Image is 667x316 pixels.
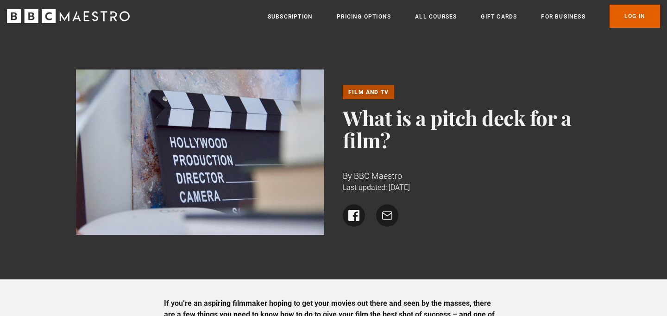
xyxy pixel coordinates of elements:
[268,12,313,21] a: Subscription
[343,107,591,151] h1: What is a pitch deck for a film?
[481,12,517,21] a: Gift Cards
[268,5,660,28] nav: Primary
[7,9,130,23] svg: BBC Maestro
[415,12,457,21] a: All Courses
[76,70,325,235] img: film clapper board
[343,85,394,99] a: Film and TV
[337,12,391,21] a: Pricing Options
[354,171,402,181] span: BBC Maestro
[343,183,410,192] time: Last updated: [DATE]
[541,12,585,21] a: For business
[343,171,352,181] span: By
[610,5,660,28] a: Log In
